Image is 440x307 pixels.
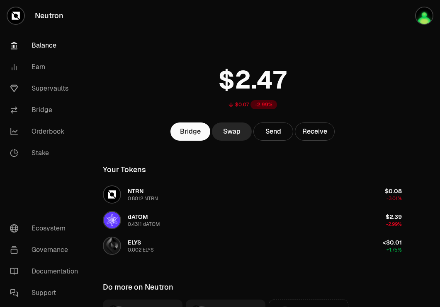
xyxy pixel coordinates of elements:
[128,239,141,246] span: ELYS
[416,7,433,24] img: Atom Staking
[3,142,90,164] a: Stake
[128,213,148,221] span: dATOM
[212,122,252,141] a: Swap
[104,237,120,254] img: ELYS Logo
[250,100,277,109] div: -2.99%
[3,99,90,121] a: Bridge
[295,122,335,141] button: Receive
[128,195,158,202] div: 0.8012 NTRN
[3,56,90,78] a: Earn
[3,261,90,282] a: Documentation
[387,247,402,253] span: +1.75%
[98,208,407,233] button: dATOM LogodATOM0.4311 dATOM$2.39-2.99%
[386,213,402,221] span: $2.39
[3,35,90,56] a: Balance
[98,233,407,258] button: ELYS LogoELYS0.002 ELYS<$0.01+1.75%
[3,282,90,304] a: Support
[385,187,402,195] span: $0.08
[386,221,402,228] span: -2.99%
[98,182,407,207] button: NTRN LogoNTRN0.8012 NTRN$0.08-3.01%
[3,78,90,99] a: Supervaults
[387,195,402,202] span: -3.01%
[104,186,120,203] img: NTRN Logo
[103,281,173,293] div: Do more on Neutron
[3,218,90,239] a: Ecosystem
[128,221,160,228] div: 0.4311 dATOM
[383,239,402,246] span: <$0.01
[235,101,249,108] div: $0.07
[170,122,210,141] a: Bridge
[128,247,154,253] div: 0.002 ELYS
[104,212,120,228] img: dATOM Logo
[103,164,146,175] div: Your Tokens
[3,239,90,261] a: Governance
[3,121,90,142] a: Orderbook
[253,122,293,141] button: Send
[128,187,143,195] span: NTRN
